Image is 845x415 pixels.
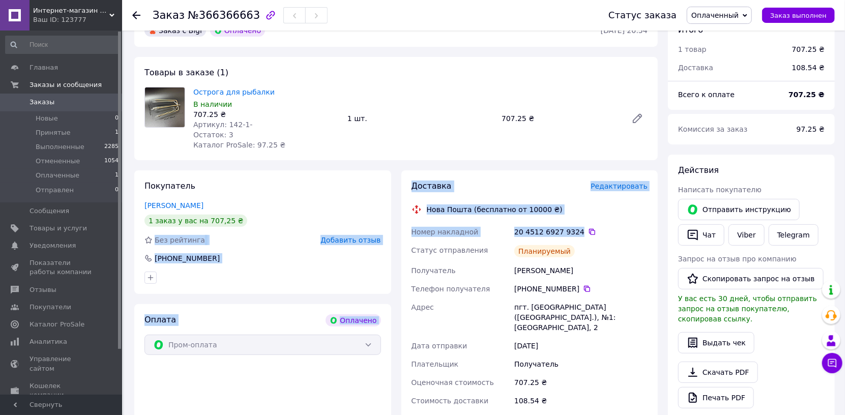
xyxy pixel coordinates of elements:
[30,98,54,107] span: Заказы
[627,108,648,129] a: Редактировать
[512,355,650,373] div: Получатель
[153,9,185,21] span: Заказ
[678,224,724,246] button: Чат
[33,6,109,15] span: Интернет-магазин «ФОРТУНА»
[115,171,119,180] span: 1
[498,111,623,126] div: 707.25 ₴
[30,80,102,90] span: Заказы и сообщения
[155,236,205,244] span: Без рейтинга
[412,181,452,191] span: Доставка
[326,314,381,327] div: Оплачено
[678,45,707,53] span: 1 товар
[193,141,285,149] span: Каталог ProSale: 97.25 ₴
[514,284,648,294] div: [PHONE_NUMBER]
[678,255,797,263] span: Запрос на отзыв про компанию
[30,258,94,277] span: Показатели работы компании
[412,285,490,293] span: Телефон получателя
[144,315,176,324] span: Оплата
[762,8,835,23] button: Заказ выполнен
[786,56,831,79] div: 108.54 ₴
[601,26,648,35] time: [DATE] 20:54
[412,342,468,350] span: Дата отправки
[412,228,479,236] span: Номер накладной
[792,44,825,54] div: 707.25 ₴
[193,121,252,129] span: Артикул: 142-1-
[769,224,819,246] a: Telegram
[144,68,228,77] span: Товары в заказе (1)
[115,128,119,137] span: 1
[512,337,650,355] div: [DATE]
[512,298,650,337] div: пгт. [GEOGRAPHIC_DATA] ([GEOGRAPHIC_DATA].), №1: [GEOGRAPHIC_DATA], 2
[154,253,221,263] div: [PHONE_NUMBER]
[608,10,677,20] div: Статус заказа
[5,36,120,54] input: Поиск
[678,165,719,175] span: Действия
[770,12,827,19] span: Заказ выполнен
[30,63,58,72] span: Главная
[678,25,703,35] span: Итого
[822,353,842,373] button: Чат с покупателем
[104,157,119,166] span: 1054
[412,360,459,368] span: Плательщик
[678,362,758,383] a: Скачать PDF
[30,224,87,233] span: Товары и услуги
[145,87,185,127] img: Острога для рыбалки
[691,11,739,19] span: Оплаченный
[514,227,648,237] div: 20 4512 6927 9324
[678,199,800,220] button: Отправить инструкцию
[188,9,260,21] span: №366366663
[30,285,56,294] span: Отзывы
[412,303,434,311] span: Адрес
[729,224,764,246] a: Viber
[320,236,381,244] span: Добавить отзыв
[193,100,232,108] span: В наличии
[30,337,67,346] span: Аналитика
[144,181,195,191] span: Покупатель
[789,91,825,99] b: 707.25 ₴
[412,397,489,405] span: Стоимость доставки
[33,15,122,24] div: Ваш ID: 123777
[412,246,488,254] span: Статус отправления
[30,320,84,329] span: Каталог ProSale
[193,109,339,120] div: 707.25 ₴
[30,241,76,250] span: Уведомления
[797,125,825,133] span: 97.25 ₴
[678,332,754,353] button: Выдать чек
[412,378,494,387] span: Оценочная стоимость
[30,303,71,312] span: Покупатели
[144,201,203,210] a: [PERSON_NAME]
[115,114,119,123] span: 0
[193,88,275,96] a: Острога для рыбалки
[30,354,94,373] span: Управление сайтом
[30,206,69,216] span: Сообщения
[36,171,79,180] span: Оплаченные
[193,131,234,139] span: Остаток: 3
[30,381,94,400] span: Кошелек компании
[514,245,575,257] div: Планируемый
[678,387,754,408] a: Печать PDF
[678,268,824,289] button: Скопировать запрос на отзыв
[132,10,140,20] div: Вернуться назад
[678,294,817,323] span: У вас есть 30 дней, чтобы отправить запрос на отзыв покупателю, скопировав ссылку.
[678,64,713,72] span: Доставка
[36,114,58,123] span: Новые
[412,266,456,275] span: Получатель
[512,392,650,410] div: 108.54 ₴
[678,91,735,99] span: Всего к оплате
[36,157,80,166] span: Отмененные
[144,215,247,227] div: 1 заказ у вас на 707,25 ₴
[512,261,650,280] div: [PERSON_NAME]
[678,186,762,194] span: Написать покупателю
[115,186,119,195] span: 0
[36,128,71,137] span: Принятые
[512,373,650,392] div: 707.25 ₴
[36,186,74,195] span: Отправлен
[104,142,119,152] span: 2285
[343,111,498,126] div: 1 шт.
[36,142,84,152] span: Выполненные
[678,125,748,133] span: Комиссия за заказ
[424,204,565,215] div: Нова Пошта (бесплатно от 10000 ₴)
[591,182,648,190] span: Редактировать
